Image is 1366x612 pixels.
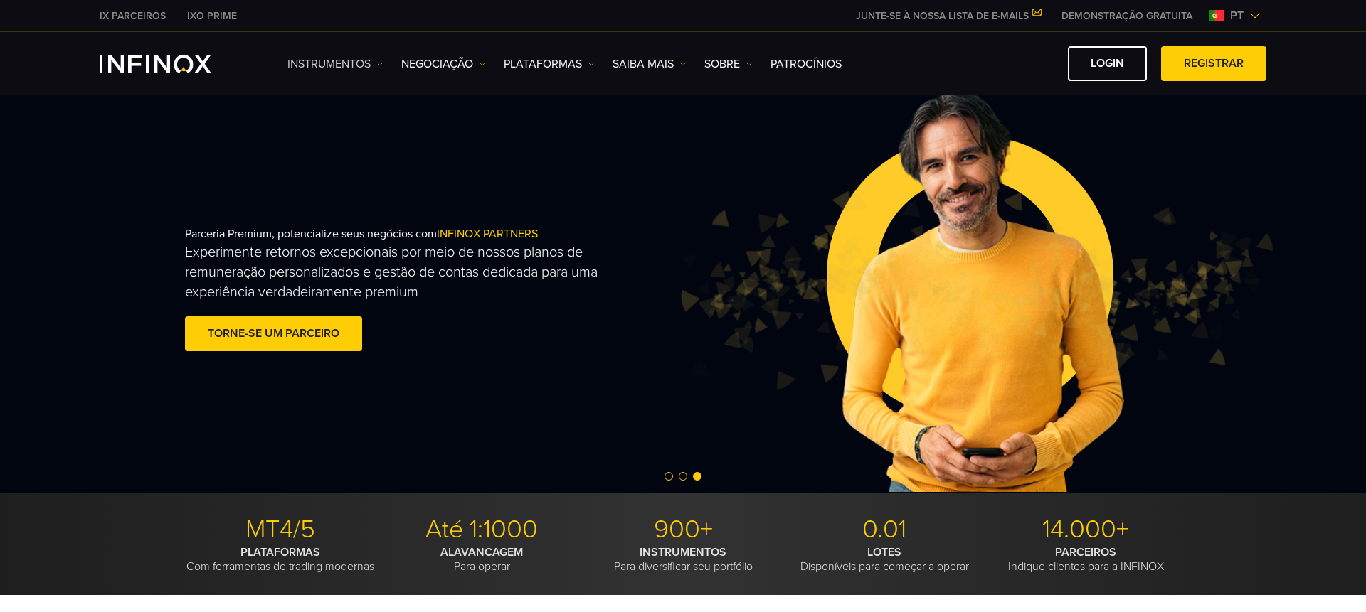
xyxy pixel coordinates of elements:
p: 0.01 [789,514,980,545]
p: Com ferramentas de trading modernas [185,545,376,574]
p: 900+ [588,514,778,545]
p: MT4/5 [185,514,376,545]
a: Patrocínios [771,55,842,73]
a: Login [1068,46,1147,81]
a: NEGOCIAÇÃO [401,55,486,73]
strong: ALAVANCAGEM [440,545,523,559]
p: Indique clientes para a INFINOX [990,545,1181,574]
p: Até 1:1000 [386,514,577,545]
span: INFINOX PARTNERS [437,227,538,241]
strong: LOTES [867,545,901,559]
a: Saiba mais [613,55,687,73]
strong: PARCEIROS [1055,545,1116,559]
p: Para diversificar seu portfólio [588,545,778,574]
a: SOBRE [704,55,753,73]
p: 14.000+ [990,514,1181,545]
a: INFINOX [89,9,176,23]
strong: PLATAFORMAS [240,545,320,559]
a: PLATAFORMAS [504,55,595,73]
span: pt [1224,7,1249,24]
strong: INSTRUMENTOS [640,545,726,559]
div: Parceria Premium, potencialize seus negócios com [185,204,713,377]
p: Disponíveis para começar a operar [789,545,980,574]
a: Registrar [1161,46,1266,81]
span: Go to slide 3 [693,472,701,481]
p: Para operar [386,545,577,574]
a: INFINOX MENU [1051,9,1203,23]
span: Go to slide 1 [665,472,673,481]
span: Go to slide 2 [679,472,687,481]
a: INFINOX Logo [100,55,245,73]
a: Instrumentos [287,55,383,73]
a: JUNTE-SE À NOSSA LISTA DE E-MAILS [845,10,1051,22]
a: Torne-se um parceiro [185,316,362,351]
a: INFINOX [176,9,248,23]
p: Experimente retornos excepcionais por meio de nossos planos de remuneração personalizados e gestã... [185,242,608,302]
